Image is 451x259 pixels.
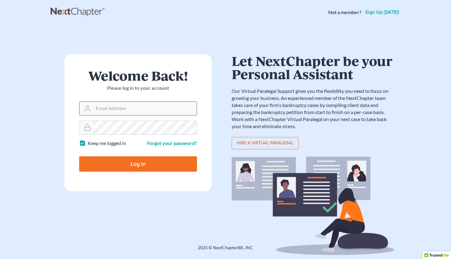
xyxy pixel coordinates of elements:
label: Keep me logged in [88,140,126,147]
input: Email Address [93,102,197,115]
input: Log In [79,156,197,172]
a: Hire a virtual paralegal [232,137,299,149]
strong: Not a member? [328,9,361,16]
h1: Welcome Back! [79,69,197,82]
div: 2025 © NextChapterBK, INC [51,245,400,256]
a: Sign up [DATE]! [364,10,400,15]
a: Forgot your password? [147,140,197,146]
h1: Let NextChapter be your Personal Assistant [232,54,394,80]
img: virtual_paralegal_bg-b12c8cf30858a2b2c02ea913d52db5c468ecc422855d04272ea22d19010d70dc.svg [232,157,394,255]
p: Our Virtual Paralegal Support gives you the flexibility you need to focus on growing your busines... [232,88,394,130]
p: Please log in to your account [79,85,197,92]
